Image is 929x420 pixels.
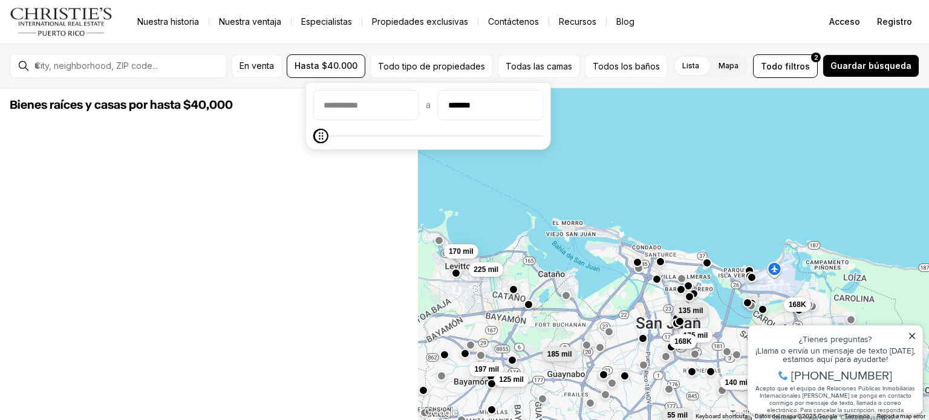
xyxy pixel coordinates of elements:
font: ¡Llama o envía un mensaje de texto [DATE], estamos aquí para ayudarte! [14,37,174,57]
button: Contáctenos [478,13,549,30]
button: Todas las camas [498,54,580,78]
font: Nuestra ventaja [219,16,281,27]
font: Nuestra historia [137,16,199,27]
font: 185 mil [547,350,572,358]
button: Acceso [822,10,867,34]
font: Lista [682,61,699,70]
font: Todos los baños [593,61,660,71]
font: Bienes raíces y casas por hasta $40,000 [10,99,233,111]
font: Recursos [559,16,596,27]
font: Propiedades exclusivas [372,16,468,27]
button: 168K [670,334,697,349]
font: Acepto que el equipo de Relaciones Públicas Inmobiliarias Internacionales [PERSON_NAME] se ponga ... [14,76,174,114]
button: 225 mil [469,262,503,277]
font: 125 mil [499,375,524,384]
font: 170 mil [449,247,474,256]
button: 197 mil [469,362,504,376]
a: Recursos [549,13,606,30]
font: filtros [785,61,810,71]
font: 225 mil [474,265,498,274]
font: a [426,100,431,111]
button: 175 mil [678,328,712,343]
font: Todo [761,61,783,71]
font: 168K [674,337,692,346]
button: Guardar búsqueda [823,54,919,77]
font: 135 mil [678,306,703,315]
font: Todo tipo de propiedades [378,61,485,71]
font: Acceso [829,16,860,27]
button: Hasta $40.000 [287,54,365,78]
font: Todas las camas [506,61,572,71]
button: 168K [784,297,811,312]
a: Especialistas [292,13,362,30]
font: ¿Tienes preguntas? [57,25,130,37]
font: En venta [240,60,274,71]
span: Máximo [314,129,328,143]
input: precioMáximo [438,91,543,120]
button: 135 mil [673,303,708,318]
button: Todofiltros2 [753,54,818,78]
button: Registro [870,10,919,34]
button: 140 mil [720,375,754,390]
img: logo [10,7,113,36]
font: 140 mil [725,378,749,387]
a: Nuestra ventaja [209,13,291,30]
a: Propiedades exclusivas [362,13,478,30]
button: 125 mil [494,372,529,387]
button: 185 mil [542,347,576,361]
font: 197 mil [474,365,499,373]
font: Especialistas [301,16,352,27]
button: Todos los baños [585,54,668,78]
font: 168K [789,300,806,309]
a: Blog [607,13,644,30]
font: Blog [616,16,634,27]
font: 175 mil [683,331,708,340]
font: Hasta $40.000 [295,60,357,71]
font: [PHONE_NUMBER] [50,59,151,76]
button: Todo tipo de propiedades [370,54,493,78]
font: Mapa [719,61,738,70]
font: Registro [877,16,912,27]
a: Nuestra historia [128,13,209,30]
font: Guardar búsqueda [830,60,911,71]
button: En venta [232,54,282,78]
font: 2 [814,54,818,61]
input: precioMín [314,91,418,120]
font: 55 mil [667,411,688,419]
button: 170 mil [444,244,478,259]
font: Contáctenos [488,16,539,27]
